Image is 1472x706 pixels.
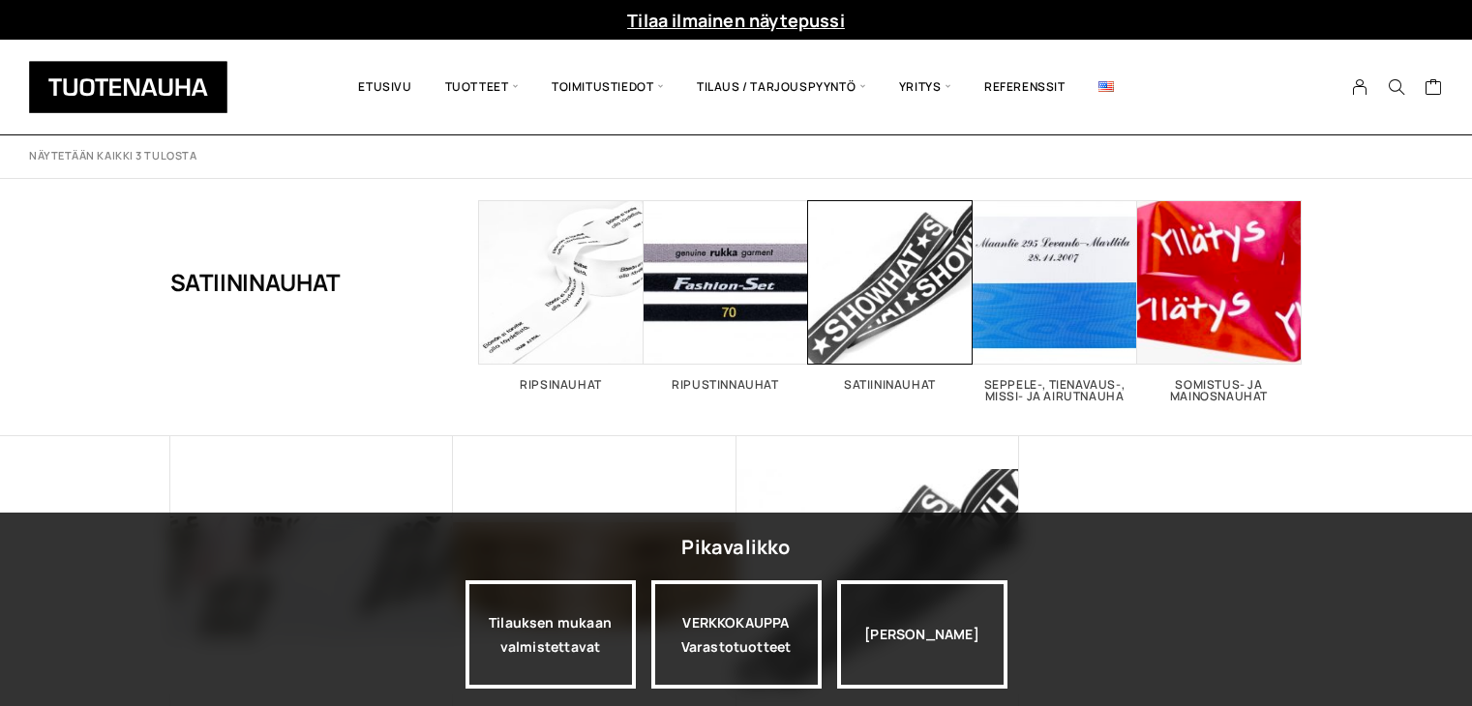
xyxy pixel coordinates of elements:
[466,580,636,689] a: Tilauksen mukaan valmistettavat
[1137,200,1302,402] a: Visit product category Somistus- ja mainosnauhat
[681,530,790,565] div: Pikavalikko
[883,54,968,120] span: Yritys
[651,580,822,689] div: VERKKOKAUPPA Varastotuotteet
[29,149,196,163] p: Näytetään kaikki 3 tulosta
[479,379,644,391] h2: Ripsinauhat
[644,200,808,391] a: Visit product category Ripustinnauhat
[627,9,845,32] a: Tilaa ilmainen näytepussi
[680,54,883,120] span: Tilaus / Tarjouspyyntö
[1137,379,1302,402] h2: Somistus- ja mainosnauhat
[837,580,1007,689] div: [PERSON_NAME]
[808,200,973,391] a: Visit product category Satiininauhat
[342,54,428,120] a: Etusivu
[479,200,644,391] a: Visit product category Ripsinauhat
[1341,78,1379,96] a: My Account
[1378,78,1415,96] button: Search
[973,379,1137,402] h2: Seppele-, tienavaus-, missi- ja airutnauha
[808,379,973,391] h2: Satiininauhat
[1098,81,1114,92] img: English
[170,200,341,365] h1: Satiininauhat
[973,200,1137,402] a: Visit product category Seppele-, tienavaus-, missi- ja airutnauha
[968,54,1082,120] a: Referenssit
[644,379,808,391] h2: Ripustinnauhat
[1425,77,1443,101] a: Cart
[29,61,227,113] img: Tuotenauha Oy
[429,54,535,120] span: Tuotteet
[535,54,680,120] span: Toimitustiedot
[651,580,822,689] a: VERKKOKAUPPAVarastotuotteet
